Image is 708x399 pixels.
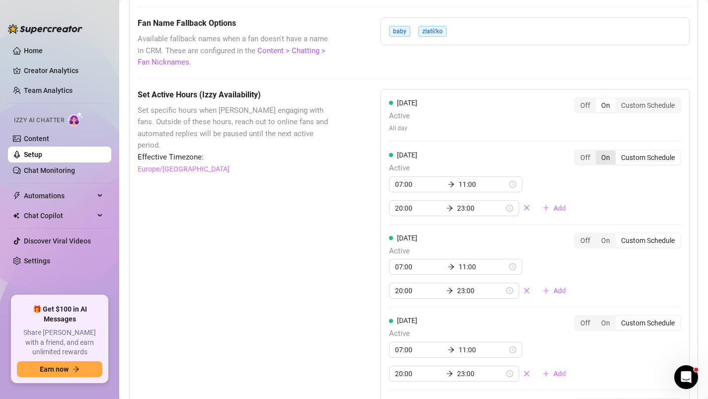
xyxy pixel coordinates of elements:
div: On [596,316,616,330]
span: arrow-right [446,205,453,212]
input: Start time [395,285,442,296]
button: Add [535,283,574,299]
span: 🎁 Get $100 in AI Messages [17,305,102,324]
span: Set specific hours when [PERSON_NAME] engaging with fans. Outside of these hours, reach out to on... [138,105,331,152]
div: segmented control [574,97,681,113]
div: segmented control [574,150,681,165]
a: Chat Monitoring [24,166,75,174]
input: End time [459,179,507,190]
span: arrow-right [448,263,455,270]
span: Izzy AI Chatter [14,116,64,125]
span: Add [553,287,566,295]
button: Add [535,366,574,382]
span: close [523,204,530,211]
span: arrow-right [446,287,453,294]
input: End time [457,285,504,296]
div: Custom Schedule [616,151,680,164]
span: thunderbolt [13,192,21,200]
button: Earn nowarrow-right [17,361,102,377]
div: Custom Schedule [616,98,680,112]
span: Active [389,245,574,257]
span: plus [543,287,550,294]
div: Custom Schedule [616,234,680,247]
span: close [523,287,530,294]
input: End time [457,368,504,379]
span: Chat Copilot [24,208,94,224]
a: Content [24,135,49,143]
h5: Fan Name Fallback Options [138,17,331,29]
img: AI Chatter [68,112,83,126]
div: Off [575,316,596,330]
div: On [596,151,616,164]
a: Discover Viral Videos [24,237,91,245]
span: Available fallback names when a fan doesn't have a name in CRM. These are configured in the . [138,33,331,69]
img: Chat Copilot [13,212,19,219]
span: arrow-right [446,370,453,377]
span: zlatíčko [418,26,447,37]
span: Automations [24,188,94,204]
span: Add [553,204,566,212]
a: Home [24,47,43,55]
div: segmented control [574,233,681,248]
img: logo-BBDzfeDw.svg [8,24,82,34]
a: Settings [24,257,50,265]
span: close [523,370,530,377]
input: Start time [395,368,442,379]
div: Off [575,98,596,112]
a: Europe/[GEOGRAPHIC_DATA] [138,163,230,174]
iframe: Intercom live chat [674,365,698,389]
button: Add [535,200,574,216]
span: Active [389,162,574,174]
span: [DATE] [397,234,417,242]
div: On [596,98,616,112]
input: Start time [395,203,442,214]
input: End time [459,344,507,355]
input: End time [459,261,507,272]
span: arrow-right [73,366,79,373]
span: arrow-right [448,181,455,188]
a: Setup [24,151,42,159]
span: Active [389,328,574,340]
span: All day [389,124,417,133]
div: Custom Schedule [616,316,680,330]
input: Start time [395,261,444,272]
span: [DATE] [397,151,417,159]
span: plus [543,204,550,211]
span: arrow-right [448,346,455,353]
div: Off [575,234,596,247]
span: Share [PERSON_NAME] with a friend, and earn unlimited rewards [17,328,102,357]
input: Start time [395,179,444,190]
input: Start time [395,344,444,355]
input: End time [457,203,504,214]
span: plus [543,370,550,377]
span: Earn now [40,365,69,373]
span: [DATE] [397,99,417,107]
span: Effective Timezone: [138,152,331,163]
h5: Set Active Hours (Izzy Availability) [138,89,331,101]
div: On [596,234,616,247]
div: Off [575,151,596,164]
span: [DATE] [397,317,417,324]
span: Active [389,110,417,122]
span: Add [553,370,566,378]
a: Creator Analytics [24,63,103,79]
div: segmented control [574,315,681,331]
a: Team Analytics [24,86,73,94]
span: baby [389,26,410,37]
